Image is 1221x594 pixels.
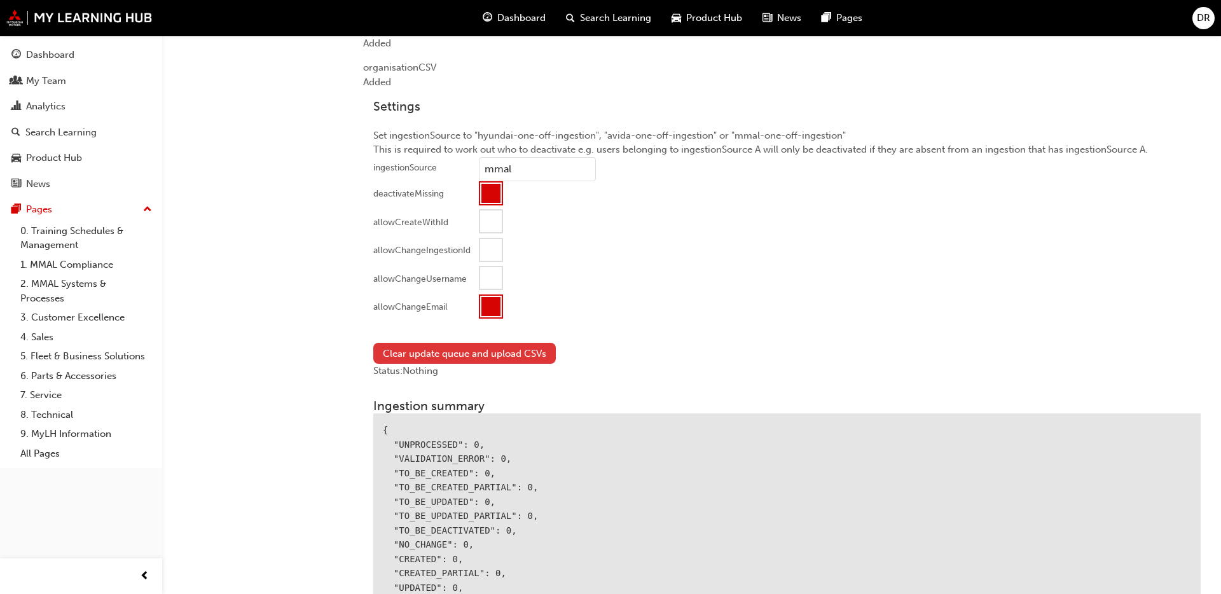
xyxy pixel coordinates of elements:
[15,328,157,347] a: 4. Sales
[556,5,661,31] a: search-iconSearch Learning
[15,274,157,308] a: 2. MMAL Systems & Processes
[15,405,157,425] a: 8. Technical
[661,5,752,31] a: car-iconProduct Hub
[473,5,556,31] a: guage-iconDashboard
[15,444,157,464] a: All Pages
[373,364,1201,378] div: Status: Nothing
[15,221,157,255] a: 0. Training Schedules & Management
[580,11,651,25] span: Search Learning
[15,424,157,444] a: 9. MyLH Information
[26,151,82,165] div: Product Hub
[15,347,157,366] a: 5. Fleet & Business Solutions
[836,11,862,25] span: Pages
[5,121,157,144] a: Search Learning
[373,399,1201,413] h3: Ingestion summary
[5,198,157,221] button: Pages
[373,273,467,286] div: allowChangeUsername
[1197,11,1210,25] span: DR
[11,76,21,87] span: people-icon
[1192,7,1215,29] button: DR
[11,50,21,61] span: guage-icon
[566,10,575,26] span: search-icon
[373,216,448,229] div: allowCreateWithId
[373,244,471,257] div: allowChangeIngestionId
[373,99,1201,114] h3: Settings
[752,5,811,31] a: news-iconNews
[15,308,157,328] a: 3. Customer Excellence
[143,202,152,218] span: up-icon
[5,43,157,67] a: Dashboard
[5,69,157,93] a: My Team
[373,343,556,364] button: Clear update queue and upload CSVs
[822,10,831,26] span: pages-icon
[373,301,448,314] div: allowChangeEmail
[497,11,546,25] span: Dashboard
[483,10,492,26] span: guage-icon
[15,255,157,275] a: 1. MMAL Compliance
[11,179,21,190] span: news-icon
[26,48,74,62] div: Dashboard
[11,101,21,113] span: chart-icon
[5,41,157,198] button: DashboardMy TeamAnalyticsSearch LearningProduct HubNews
[363,36,1211,51] div: Added
[363,89,1211,333] div: Set ingestionSource to "hyundai-one-off-ingestion", "avida-one-off-ingestion" or "mmal-one-off-in...
[140,569,149,584] span: prev-icon
[15,385,157,405] a: 7. Service
[25,125,97,140] div: Search Learning
[762,10,772,26] span: news-icon
[373,162,437,174] div: ingestionSource
[5,172,157,196] a: News
[11,204,21,216] span: pages-icon
[373,188,444,200] div: deactivateMissing
[686,11,742,25] span: Product Hub
[15,366,157,386] a: 6. Parts & Accessories
[363,50,1211,89] div: organisation CSV
[363,75,1211,90] div: Added
[26,74,66,88] div: My Team
[6,10,153,26] img: mmal
[777,11,801,25] span: News
[11,127,20,139] span: search-icon
[811,5,873,31] a: pages-iconPages
[5,146,157,170] a: Product Hub
[672,10,681,26] span: car-icon
[11,153,21,164] span: car-icon
[479,157,596,181] input: ingestionSource
[26,202,52,217] div: Pages
[26,99,66,114] div: Analytics
[5,95,157,118] a: Analytics
[26,177,50,191] div: News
